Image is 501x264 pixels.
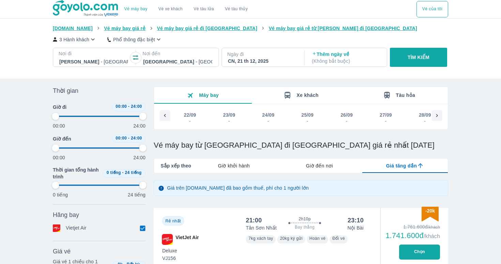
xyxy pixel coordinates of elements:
[53,122,65,129] p: 00:00
[131,104,142,109] span: 24:00
[424,233,440,239] span: /khách
[191,159,448,173] div: lab API tabs example
[399,245,440,260] button: Chọn
[223,118,235,124] div: -
[269,26,417,31] span: Vé máy bay giá rẻ từ [PERSON_NAME] đi [GEOGRAPHIC_DATA]
[219,1,253,17] button: Vé tàu thủy
[347,224,363,231] p: Nội Bài
[302,118,313,124] div: -
[246,224,277,231] p: Tân Sơn Nhất
[262,118,274,124] div: -
[188,1,219,17] a: Vé tàu lửa
[386,162,417,169] span: Giá tăng dần
[107,170,121,175] span: 0 tiếng
[128,104,130,109] span: -
[154,141,448,150] h1: Vé máy bay từ [GEOGRAPHIC_DATA] đi [GEOGRAPHIC_DATA] giá rẻ nhất [DATE]
[128,191,146,198] p: 24 tiếng
[408,54,429,61] p: TÌM KIẾM
[167,185,309,191] p: Giá trên [DOMAIN_NAME] đã bao gồm thuế, phí cho 1 người lớn
[385,232,440,240] div: 1.741.600đ
[385,223,440,230] div: 1.761.600đ
[416,1,448,17] div: choose transportation mode
[53,166,100,180] span: Thời gian tổng hành trình
[125,170,142,175] span: 24 tiếng
[227,51,298,58] p: Ngày đi
[248,236,273,241] span: 7kg xách tay
[312,58,381,64] p: ( Không bắt buộc )
[246,216,262,224] div: 21:00
[280,236,302,241] span: 20kg ký gửi
[297,92,318,98] span: Xe khách
[116,104,127,109] span: 00:00
[348,216,364,224] div: 23:10
[419,112,431,118] div: 28/09
[53,211,79,219] span: Hãng bay
[53,87,78,95] span: Thời gian
[142,50,213,57] p: Nơi đến
[422,207,439,221] img: discount
[59,50,129,57] p: Nơi đi
[312,51,381,64] p: Thêm ngày về
[176,234,199,245] span: VietJet Air
[199,92,219,98] span: Máy bay
[53,154,65,161] p: 00:00
[157,26,257,31] span: Vé máy bay giá rẻ đi [GEOGRAPHIC_DATA]
[158,6,183,12] a: Vé xe khách
[116,136,127,141] span: 00:00
[53,26,93,31] span: [DOMAIN_NAME]
[419,118,431,124] div: -
[390,48,447,67] button: TÌM KIẾM
[162,255,177,262] span: VJ156
[162,247,177,254] span: Deluxe
[124,6,148,12] a: Vé máy bay
[301,112,314,118] div: 25/09
[218,162,250,169] span: Giờ khởi hành
[122,170,123,175] span: -
[53,191,68,198] p: 0 tiếng
[162,234,173,245] img: VJ
[184,112,196,118] div: 22/09
[306,162,333,169] span: Giờ đến nơi
[396,92,415,98] span: Tàu hỏa
[380,112,392,118] div: 27/09
[223,112,235,118] div: 23/09
[128,136,130,141] span: -
[309,236,326,241] span: Hoàn vé
[184,118,196,124] div: -
[341,118,352,124] div: -
[113,36,155,43] p: Phổ thông đặc biệt
[119,1,253,17] div: choose transportation mode
[380,118,392,124] div: -
[53,247,71,255] span: Giá vé
[170,110,431,125] div: scrollable day and price
[131,136,142,141] span: 24:00
[53,25,448,32] nav: breadcrumb
[299,216,310,222] span: 2h10p
[262,112,274,118] div: 24/09
[53,104,66,111] span: Giờ đi
[165,219,181,223] span: Rẻ nhất
[53,36,96,43] button: 3 Hành khách
[228,58,297,64] div: CN, 21 th 12, 2025
[133,154,146,161] p: 24:00
[340,112,353,118] div: 26/09
[133,122,146,129] p: 24:00
[416,1,448,17] button: Vé của tôi
[59,36,89,43] p: 3 Hành khách
[332,236,345,241] span: Đổi vé
[425,208,435,214] span: -20k
[161,162,191,169] span: Sắp xếp theo
[66,224,87,232] p: Vietjet Air
[104,26,146,31] span: Vé máy bay giá rẻ
[53,135,71,142] span: Giờ đến
[107,36,162,43] button: Phổ thông đặc biệt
